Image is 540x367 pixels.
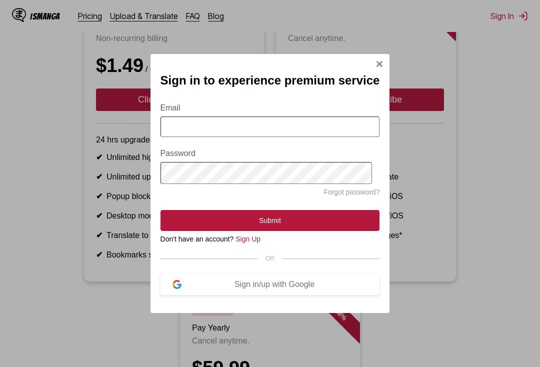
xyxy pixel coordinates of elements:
img: google-logo [172,280,181,289]
div: Sign in/up with Google [181,280,368,289]
div: Sign In Modal [150,54,390,313]
div: OR [160,255,380,262]
a: Sign Up [235,235,260,243]
h2: Sign in to experience premium service [160,73,380,87]
button: Submit [160,210,380,231]
label: Email [160,103,380,112]
img: Close [375,60,383,68]
label: Password [160,149,380,158]
button: Sign in/up with Google [160,274,380,295]
div: Don't have an account? [160,235,380,243]
a: Forgot password? [323,188,379,196]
